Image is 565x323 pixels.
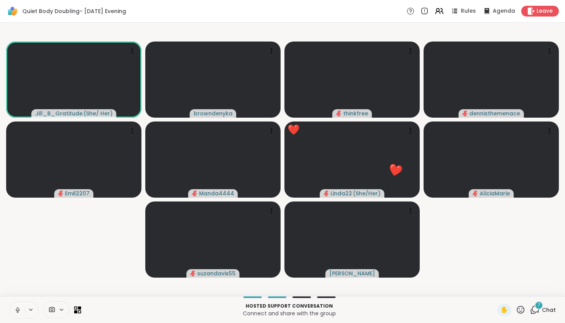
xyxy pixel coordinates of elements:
[22,7,126,15] span: Quiet Body Doubling- [DATE] Evening
[287,122,300,137] div: ❤️
[382,157,409,184] button: ❤️
[537,7,553,15] span: Leave
[324,191,329,196] span: audio-muted
[469,110,520,117] span: dennisthemenace
[86,303,493,310] p: Hosted support conversation
[6,5,19,18] img: ShareWell Logomark
[329,270,375,277] span: [PERSON_NAME]
[462,111,468,116] span: audio-muted
[331,190,352,197] span: Linda22
[83,110,113,117] span: ( She/ Her )
[461,7,476,15] span: Rules
[192,191,198,196] span: audio-muted
[480,190,510,197] span: AliciaMarie
[86,310,493,317] p: Connect and share with the group
[194,110,233,117] span: browndenyka
[199,190,234,197] span: Manda4444
[190,271,196,276] span: audio-muted
[542,306,556,314] span: Chat
[538,302,540,308] span: 7
[500,305,508,315] span: ✋
[343,110,368,117] span: thinkfree
[473,191,478,196] span: audio-muted
[493,7,515,15] span: Agenda
[197,270,236,277] span: suzandavis55
[35,110,83,117] span: Jill_B_Gratitude
[353,190,381,197] span: ( She/Her )
[336,111,342,116] span: audio-muted
[58,191,63,196] span: audio-muted
[65,190,90,197] span: Emil2207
